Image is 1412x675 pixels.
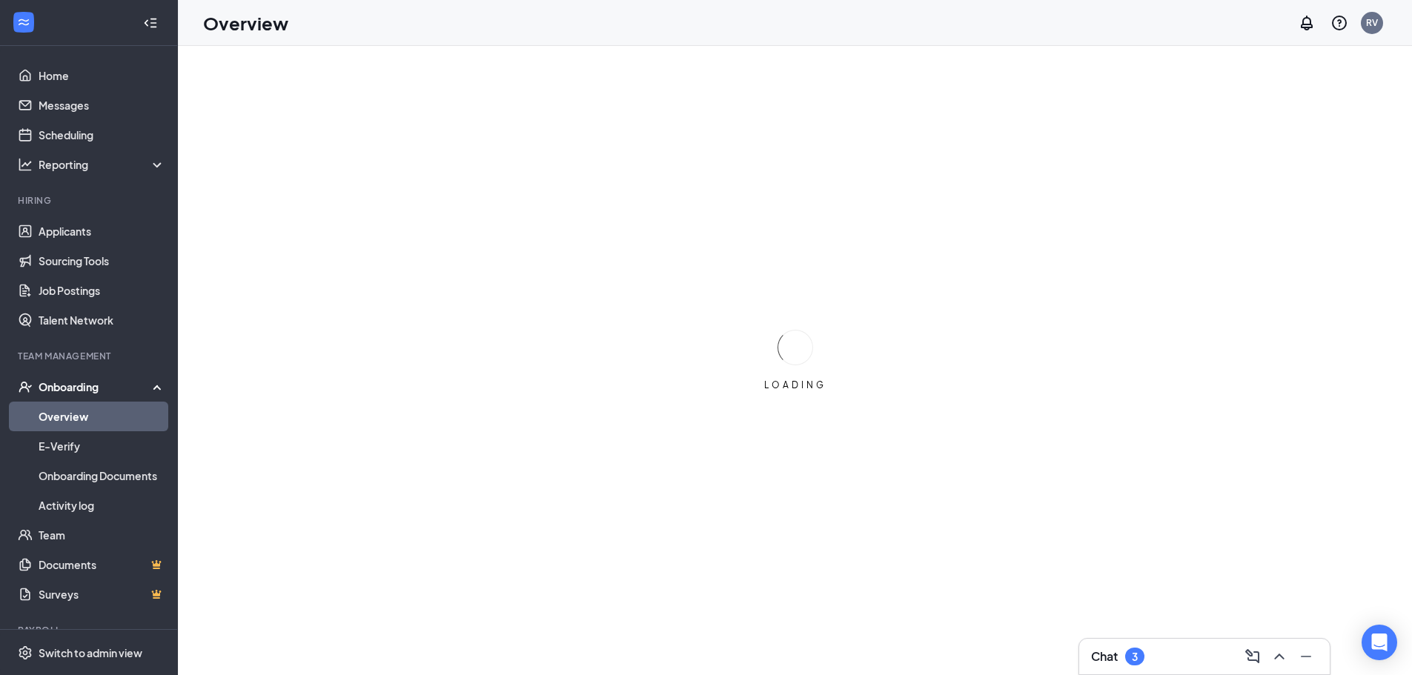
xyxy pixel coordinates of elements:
a: Scheduling [39,120,165,150]
svg: Settings [18,645,33,660]
a: Job Postings [39,276,165,305]
div: Reporting [39,157,166,172]
a: Overview [39,402,165,431]
a: Team [39,520,165,550]
div: Payroll [18,624,162,636]
svg: ChevronUp [1270,648,1288,665]
a: SurveysCrown [39,579,165,609]
a: E-Verify [39,431,165,461]
svg: WorkstreamLogo [16,15,31,30]
a: Applicants [39,216,165,246]
svg: Notifications [1298,14,1316,32]
svg: UserCheck [18,379,33,394]
div: 3 [1132,651,1138,663]
a: Activity log [39,491,165,520]
a: Onboarding Documents [39,461,165,491]
div: Onboarding [39,379,153,394]
div: Hiring [18,194,162,207]
a: Talent Network [39,305,165,335]
svg: Minimize [1297,648,1315,665]
a: Messages [39,90,165,120]
svg: Collapse [143,16,158,30]
h1: Overview [203,10,288,36]
button: ChevronUp [1267,645,1291,668]
div: Switch to admin view [39,645,142,660]
svg: QuestionInfo [1330,14,1348,32]
div: RV [1366,16,1378,29]
button: Minimize [1294,645,1318,668]
svg: ComposeMessage [1244,648,1262,665]
svg: Analysis [18,157,33,172]
a: Home [39,61,165,90]
div: LOADING [758,379,832,391]
a: DocumentsCrown [39,550,165,579]
div: Open Intercom Messenger [1362,625,1397,660]
div: Team Management [18,350,162,362]
button: ComposeMessage [1241,645,1264,668]
h3: Chat [1091,648,1118,665]
a: Sourcing Tools [39,246,165,276]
